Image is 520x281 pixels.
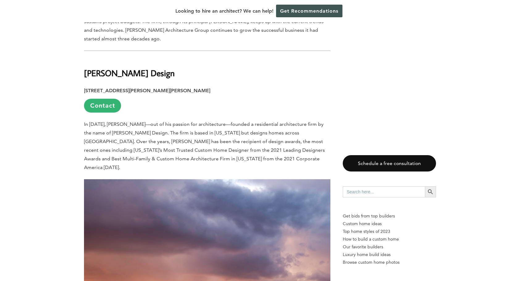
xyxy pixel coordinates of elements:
[343,228,436,235] a: Top home styles of 2023
[343,186,425,197] input: Search here...
[343,235,436,243] a: How to build a custom home
[427,188,434,195] svg: Search
[343,251,436,258] a: Luxury home build ideas
[276,5,342,17] a: Get Recommendations
[343,243,436,251] a: Our favorite builders
[343,155,436,171] a: Schedule a free consultation
[84,68,175,78] b: [PERSON_NAME] Design
[84,99,121,113] a: Contact
[343,220,436,228] a: Custom home ideas
[343,258,436,266] a: Browse custom home photos
[343,212,436,220] p: Get bids from top builders
[84,120,330,172] p: In [DATE], [PERSON_NAME]—out of his passion for architecture—founded a residential architecture f...
[84,88,210,93] strong: [STREET_ADDRESS][PERSON_NAME][PERSON_NAME]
